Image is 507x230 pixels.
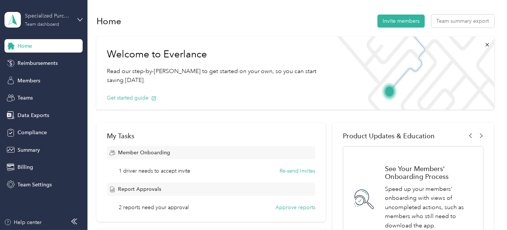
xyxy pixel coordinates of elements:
div: Specialized Purchasing Consultants [25,12,71,20]
span: Team Settings [17,181,52,189]
button: Re-send invites [280,167,315,175]
h1: Home [96,17,121,25]
button: Approve reports [275,204,315,211]
button: Team summary export [431,15,494,28]
span: Report Approvals [118,185,161,193]
div: Team dashboard [25,22,59,27]
p: Read our step-by-[PERSON_NAME] to get started on your own, so you can start saving [DATE]. [107,67,320,85]
span: Data Exports [17,111,49,119]
span: Teams [17,94,33,102]
span: Product Updates & Education [343,132,435,140]
iframe: Everlance-gr Chat Button Frame [465,188,507,230]
div: My Tasks [107,132,315,140]
span: Member Onboarding [118,149,170,157]
span: Home [17,42,32,50]
button: Get started guide [107,94,156,102]
span: Members [17,77,40,85]
span: Summary [17,146,40,154]
h1: See Your Members' Onboarding Process [385,165,476,180]
span: Billing [17,163,33,171]
span: 1 driver needs to accept invite [119,167,190,175]
span: Reimbursements [17,59,58,67]
img: Welcome to everlance [331,37,494,110]
span: Compliance [17,129,47,136]
h1: Welcome to Everlance [107,48,320,60]
span: 2 reports need your approval [119,204,189,211]
button: Invite members [377,15,425,28]
button: Help center [4,218,42,226]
